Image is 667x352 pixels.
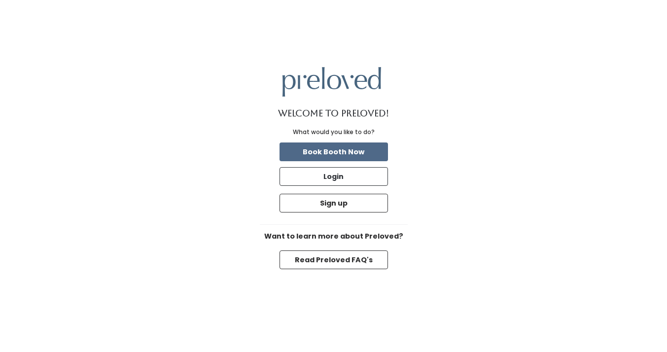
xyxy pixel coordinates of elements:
button: Read Preloved FAQ's [280,250,388,269]
a: Sign up [278,192,390,214]
h6: Want to learn more about Preloved? [260,233,408,241]
button: Login [280,167,388,186]
button: Sign up [280,194,388,212]
img: preloved logo [282,67,381,96]
a: Login [278,165,390,188]
button: Book Booth Now [280,142,388,161]
div: What would you like to do? [293,128,375,137]
h1: Welcome to Preloved! [278,108,389,118]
